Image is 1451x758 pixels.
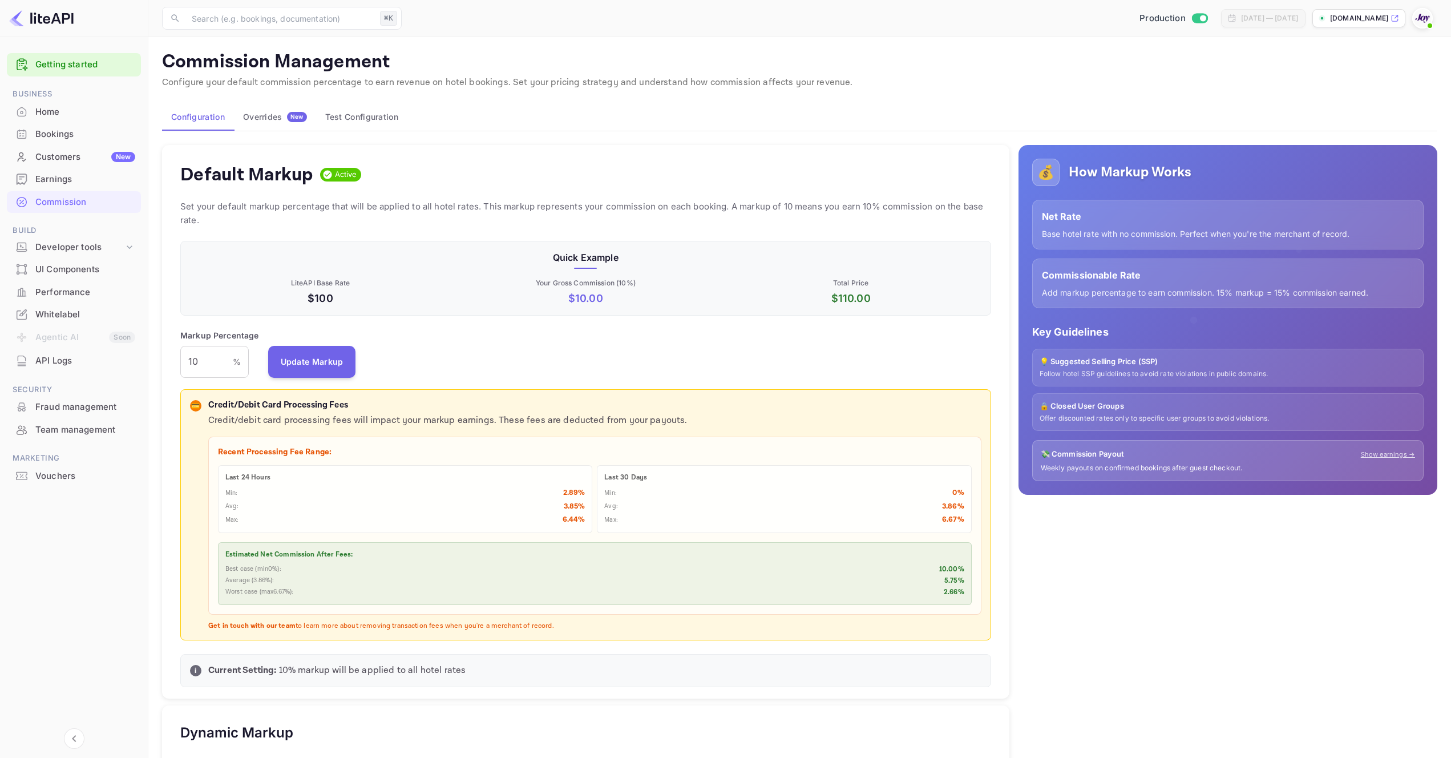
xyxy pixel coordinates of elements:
div: ⌘K [380,11,397,26]
p: Your Gross Commission ( 10 %) [455,278,716,288]
div: Getting started [7,53,141,76]
strong: Get in touch with our team [208,622,296,630]
a: API Logs [7,350,141,371]
p: Max: [225,515,239,525]
button: Test Configuration [316,103,407,131]
p: Avg: [225,502,239,511]
p: Key Guidelines [1032,324,1424,340]
a: Getting started [35,58,135,71]
p: Quick Example [190,251,981,264]
p: Last 24 Hours [225,473,585,483]
p: 💰 [1037,162,1054,183]
span: Build [7,224,141,237]
p: Average ( 3.86 %): [225,576,274,586]
a: Earnings [7,168,141,189]
span: Production [1139,12,1186,25]
img: LiteAPI logo [9,9,74,27]
p: Estimated Net Commission After Fees: [225,550,964,560]
p: 2.89 % [563,487,585,499]
div: Switch to Sandbox mode [1135,12,1212,25]
div: API Logs [35,354,135,368]
p: Commission Management [162,51,1437,74]
p: Configure your default commission percentage to earn revenue on hotel bookings. Set your pricing ... [162,76,1437,90]
p: Base hotel rate with no commission. Perfect when you're the merchant of record. [1042,228,1414,240]
span: Marketing [7,452,141,465]
p: Credit/Debit Card Processing Fees [208,399,981,412]
div: Whitelabel [35,308,135,321]
p: 5.75 % [944,576,964,586]
p: 💡 Suggested Selling Price (SSP) [1040,356,1416,368]
p: Max: [604,515,618,525]
button: Configuration [162,103,234,131]
div: [DATE] — [DATE] [1241,13,1298,23]
p: 10.00 % [939,565,964,575]
p: 3.85 % [564,501,585,513]
div: Vouchers [35,470,135,483]
p: Add markup percentage to earn commission. 15% markup = 15% commission earned. [1042,287,1414,299]
strong: Current Setting: [208,664,276,676]
div: Fraud management [35,401,135,414]
img: With Joy [1413,9,1432,27]
div: Team management [35,424,135,437]
input: 0 [180,346,233,378]
div: Performance [7,281,141,304]
input: Search (e.g. bookings, documentation) [185,7,375,30]
p: LiteAPI Base Rate [190,278,451,288]
p: 6.44 % [563,514,585,526]
h5: Dynamic Markup [180,724,293,742]
a: Vouchers [7,465,141,486]
div: Customers [35,151,135,164]
p: $ 10.00 [455,291,716,306]
p: Avg: [604,502,618,511]
p: Markup Percentage [180,329,259,341]
p: Min: [225,489,238,498]
div: UI Components [7,259,141,281]
div: Commission [35,196,135,209]
p: 🔒 Closed User Groups [1040,401,1416,412]
div: Bookings [7,123,141,146]
a: Team management [7,419,141,440]
p: Worst case (max 6.67 %): [225,587,293,597]
p: Set your default markup percentage that will be applied to all hotel rates. This markup represent... [180,200,991,227]
p: 6.67 % [942,514,964,526]
span: Business [7,88,141,100]
p: $100 [190,291,451,306]
p: i [195,666,196,676]
a: Whitelabel [7,304,141,325]
div: CustomersNew [7,146,141,168]
a: Bookings [7,123,141,144]
div: Vouchers [7,465,141,487]
div: Developer tools [35,241,124,254]
p: 3.86 % [942,501,964,513]
button: Update Markup [268,346,356,378]
p: % [233,356,241,368]
p: Weekly payouts on confirmed bookings after guest checkout. [1041,463,1415,473]
p: Best case (min 0 %): [225,565,281,574]
p: 💸 Commission Payout [1041,449,1125,460]
a: Show earnings → [1361,450,1415,459]
div: Overrides [243,112,307,122]
div: Developer tools [7,237,141,257]
p: 0 % [952,487,964,499]
div: Commission [7,191,141,213]
p: Last 30 Days [604,473,964,483]
div: Home [35,106,135,119]
p: Min: [604,489,617,498]
div: Performance [35,286,135,299]
p: Offer discounted rates only to specific user groups to avoid violations. [1040,414,1416,424]
div: Whitelabel [7,304,141,326]
span: New [287,113,307,120]
p: [DOMAIN_NAME] [1330,13,1388,23]
a: Fraud management [7,396,141,417]
div: Earnings [7,168,141,191]
a: CustomersNew [7,146,141,167]
div: API Logs [7,350,141,372]
a: UI Components [7,259,141,280]
a: Home [7,101,141,122]
p: Credit/debit card processing fees will impact your markup earnings. These fees are deducted from ... [208,414,981,428]
p: Total Price [721,278,981,288]
p: Recent Processing Fee Range: [218,446,972,458]
div: Home [7,101,141,123]
p: Follow hotel SSP guidelines to avoid rate violations in public domains. [1040,369,1416,379]
div: Bookings [35,128,135,141]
